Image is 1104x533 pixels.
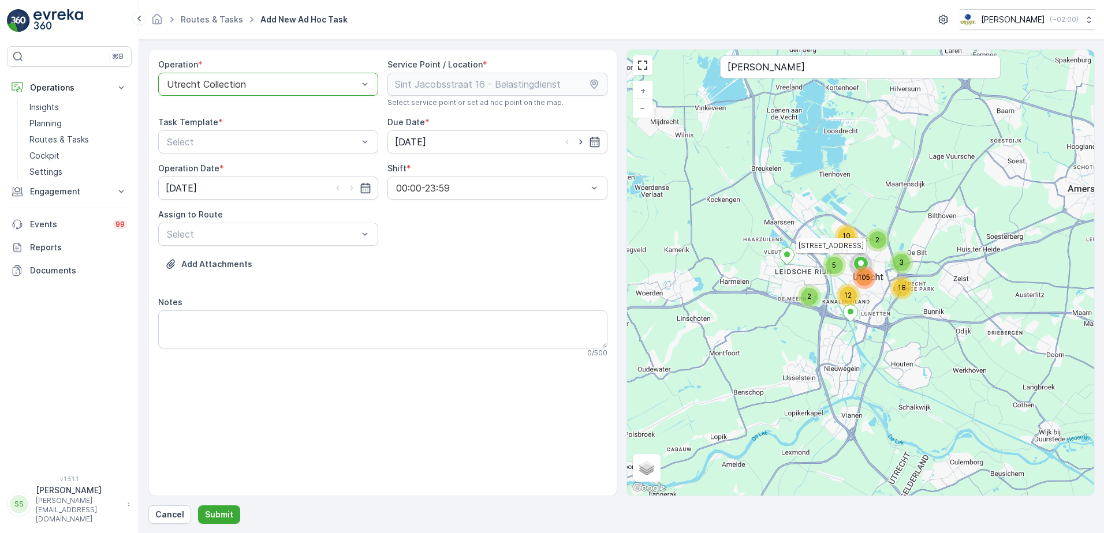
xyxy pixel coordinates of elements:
a: Settings [25,164,132,180]
a: Layers [634,455,659,481]
label: Due Date [387,117,425,127]
p: Select [167,227,358,241]
a: Cockpit [25,148,132,164]
p: Add Attachments [181,258,252,270]
a: Homepage [151,17,163,27]
span: 10 [842,231,851,240]
p: Operations [30,82,109,93]
p: [PERSON_NAME] [36,485,121,496]
a: Open this area in Google Maps (opens a new window) [630,481,668,496]
a: Planning [25,115,132,132]
p: Planning [29,118,62,129]
a: Routes & Tasks [181,14,243,24]
input: dd/mm/yyyy [158,177,378,200]
p: Engagement [30,186,109,197]
label: Notes [158,297,182,307]
a: Zoom In [634,82,651,99]
button: Operations [7,76,132,99]
div: 12 [837,284,860,307]
p: Submit [205,509,233,520]
label: Operation [158,59,198,69]
img: logo_light-DOdMpM7g.png [33,9,83,32]
button: Submit [198,505,240,524]
p: Select [167,135,358,149]
a: Events99 [7,213,132,236]
p: [PERSON_NAME][EMAIL_ADDRESS][DOMAIN_NAME] [36,496,121,524]
img: basis-logo_rgb2x.png [960,13,976,26]
p: 0 / 500 [587,348,607,358]
div: 2 [866,228,889,252]
p: Insights [29,102,59,113]
img: logo [7,9,30,32]
label: Assign to Route [158,209,223,219]
div: SS [10,495,28,513]
button: Cancel [148,505,191,524]
div: 10 [835,224,858,247]
label: Operation Date [158,163,219,173]
div: 3 [890,251,913,274]
span: 2 [807,292,811,301]
button: [PERSON_NAME](+02:00) [960,9,1095,30]
p: 99 [115,220,125,229]
div: 18 [890,276,913,299]
a: Reports [7,236,132,259]
input: Search address or service points [720,55,1001,78]
p: Documents [30,265,127,276]
div: 105 [853,266,876,289]
span: 3 [899,258,904,266]
p: [PERSON_NAME] [981,14,1045,25]
a: Documents [7,259,132,282]
div: 2 [798,285,821,308]
p: ( +02:00 ) [1050,15,1079,24]
span: v 1.51.1 [7,475,132,482]
p: Cancel [155,509,184,520]
span: 12 [844,291,852,299]
span: 105 [858,273,870,281]
span: Add New Ad Hoc Task [258,14,350,25]
button: Upload File [158,255,259,273]
input: Sint Jacobsstraat 16 - Belastingdienst [387,73,607,96]
p: ⌘B [112,52,124,61]
input: dd/mm/yyyy [387,130,607,153]
span: Select service point or set ad hoc point on the map. [387,98,564,107]
p: Events [30,219,106,230]
a: Zoom Out [634,99,651,117]
span: 18 [898,283,906,292]
p: Settings [29,166,62,178]
span: − [640,103,646,112]
label: Task Template [158,117,218,127]
a: View Fullscreen [634,57,651,74]
span: 2 [875,235,879,244]
label: Shift [387,163,406,173]
p: Reports [30,242,127,253]
div: 5 [823,254,846,277]
a: Routes & Tasks [25,132,132,148]
a: Insights [25,99,132,115]
p: Cockpit [29,150,59,162]
button: SS[PERSON_NAME][PERSON_NAME][EMAIL_ADDRESS][DOMAIN_NAME] [7,485,132,524]
p: Routes & Tasks [29,134,89,145]
span: 5 [832,261,836,269]
span: + [640,85,646,95]
label: Service Point / Location [387,59,483,69]
img: Google [630,481,668,496]
button: Engagement [7,180,132,203]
